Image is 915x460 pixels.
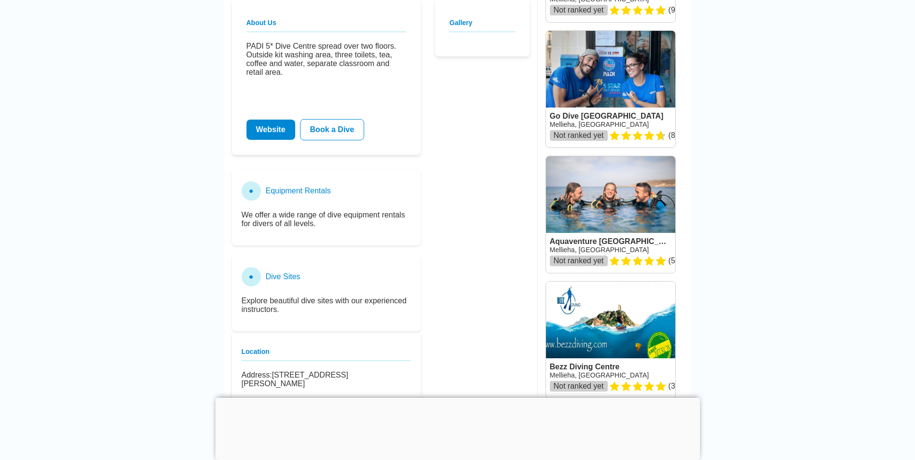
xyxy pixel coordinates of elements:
[242,211,411,228] p: We offer a wide range of dive equipment rentals for divers of all levels.
[246,19,406,32] h2: About Us
[242,297,411,314] p: Explore beautiful dive sites with our experienced instructors.
[242,371,272,379] strong: Address:
[242,181,261,201] div: ●
[300,119,365,140] a: Book a Dive
[266,187,331,195] h3: Equipment Rentals
[242,267,261,286] div: ●
[246,42,406,77] p: PADI 5* Dive Centre spread over two floors. Outside kit washing area, three toilets, tea, coffee ...
[246,120,295,140] a: Website
[242,348,411,361] h3: Location
[450,19,515,32] h2: Gallery
[215,398,700,458] iframe: Advertisement
[266,272,300,281] h3: Dive Sites
[242,371,411,388] p: [STREET_ADDRESS][PERSON_NAME]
